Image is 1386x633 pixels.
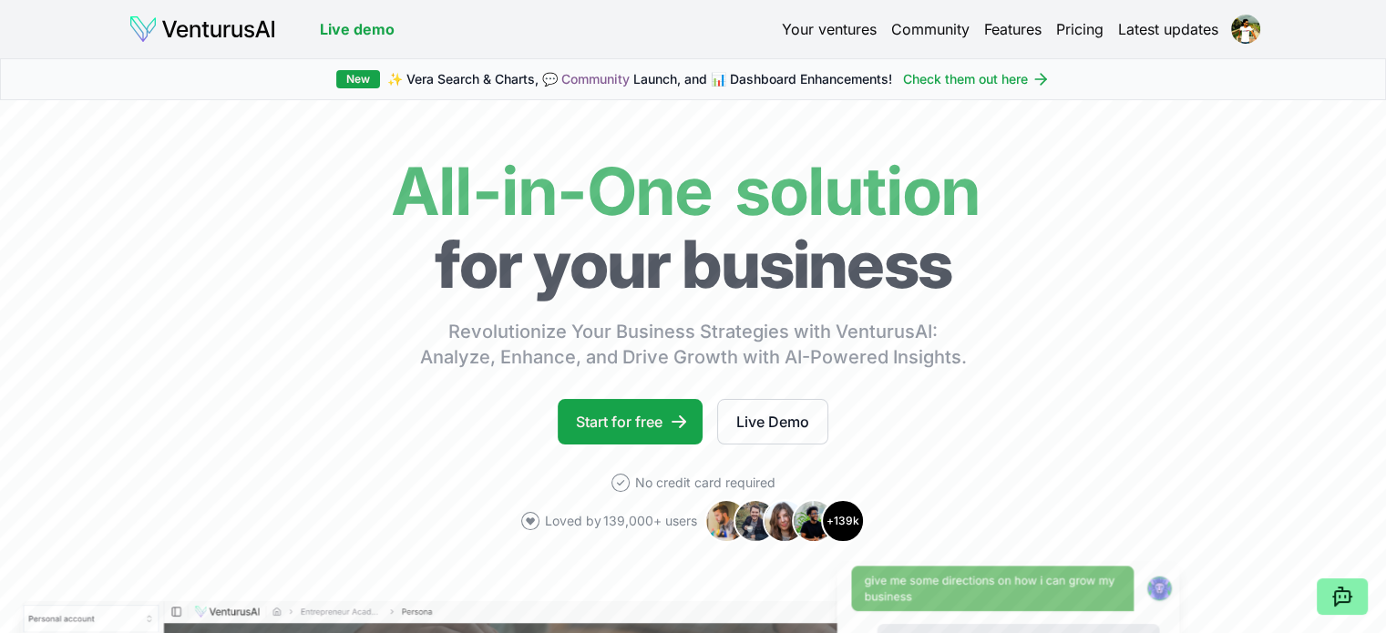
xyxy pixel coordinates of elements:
span: ✨ Vera Search & Charts, 💬 Launch, and 📊 Dashboard Enhancements! [387,70,892,88]
a: Features [984,18,1042,40]
a: Live demo [320,18,395,40]
a: Community [561,71,630,87]
a: Latest updates [1118,18,1218,40]
img: Avatar 4 [792,499,836,543]
img: Avatar 2 [734,499,777,543]
img: Avatar 3 [763,499,806,543]
a: Community [891,18,970,40]
img: logo [128,15,276,44]
img: Avatar 1 [704,499,748,543]
a: Check them out here [903,70,1050,88]
a: Live Demo [717,399,828,444]
div: New [336,70,380,88]
a: Your ventures [782,18,877,40]
a: Pricing [1056,18,1104,40]
img: ACg8ocJT7FV8aiul3IaQJ6hfnKz9hboz_FPgX9FJngr64mUjTQ_ZHtNuQQ=s96-c [1231,15,1260,44]
a: Start for free [558,399,703,444]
